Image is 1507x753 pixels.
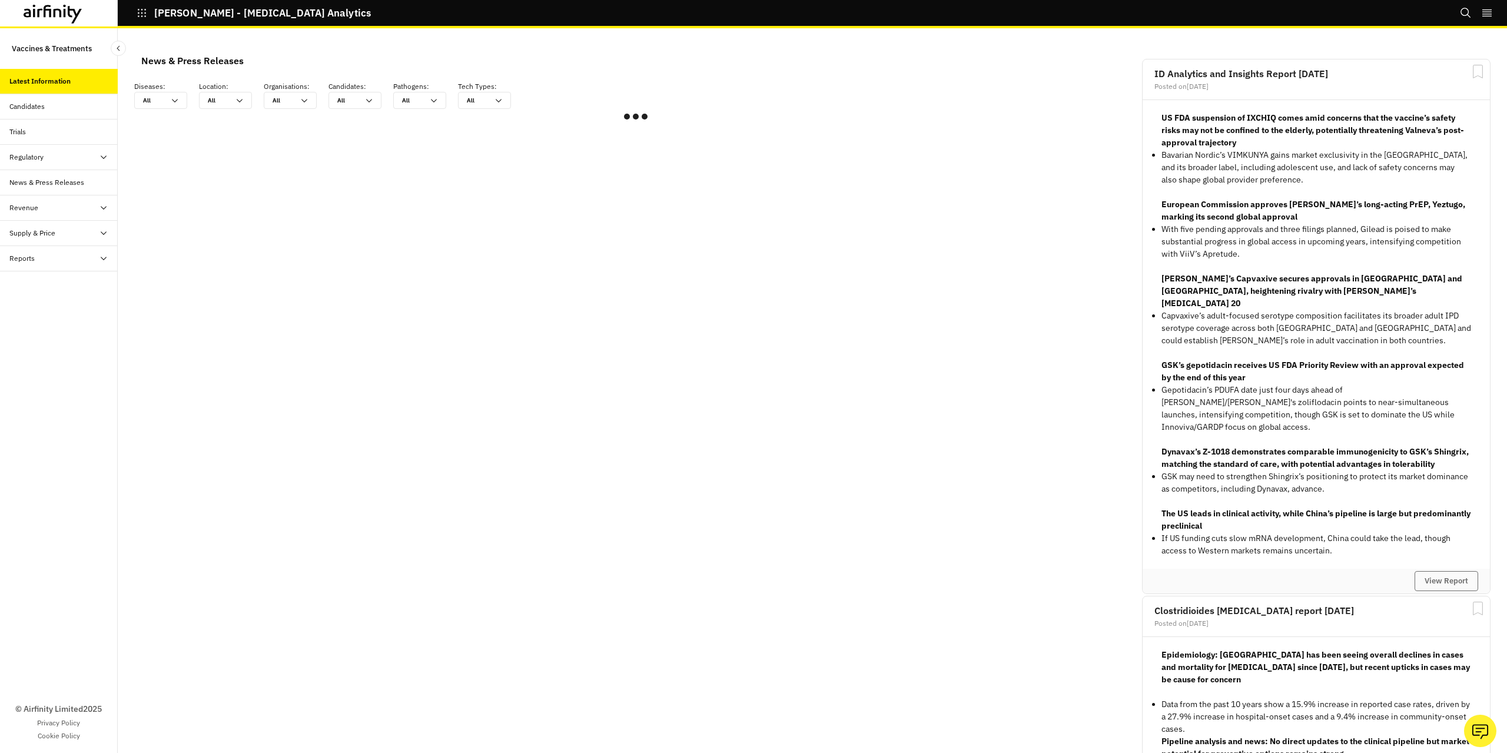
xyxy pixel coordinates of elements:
strong: GSK’s gepotidacin receives US FDA Priority Review with an approval expected by the end of this year [1161,360,1464,383]
p: Gepotidacin’s PDUFA date just four days ahead of [PERSON_NAME]/[PERSON_NAME]'s zoliflodacin point... [1161,384,1471,433]
a: Cookie Policy [38,731,80,741]
p: GSK may need to strengthen Shingrix’s positioning to protect its market dominance as competitors,... [1161,470,1471,495]
strong: [PERSON_NAME]’s Capvaxive secures approvals in [GEOGRAPHIC_DATA] and [GEOGRAPHIC_DATA], heighteni... [1161,273,1462,309]
p: If US funding cuts slow mRNA development, China could take the lead, though access to Western mar... [1161,532,1471,557]
p: Vaccines & Treatments [12,38,92,59]
div: Posted on [DATE] [1154,620,1478,627]
p: Tech Types : [458,81,523,92]
button: Ask our analysts [1464,715,1496,747]
p: Organisations : [264,81,328,92]
p: Candidates : [328,81,393,92]
button: Search [1460,3,1472,23]
svg: Bookmark Report [1471,64,1485,79]
strong: European Commission approves [PERSON_NAME]’s long-acting PrEP, Yeztugo, marking its second global... [1161,199,1465,222]
h2: Clostridioides [MEDICAL_DATA] report [DATE] [1154,606,1478,615]
p: [PERSON_NAME] - [MEDICAL_DATA] Analytics [154,8,371,18]
p: Bavarian Nordic’s VIMKUNYA gains market exclusivity in the [GEOGRAPHIC_DATA], and its broader lab... [1161,149,1471,186]
p: Capvaxive’s adult-focused serotype composition facilitates its broader adult IPD serotype coverag... [1161,310,1471,347]
strong: Dynavax’s Z-1018 demonstrates comparable immunogenicity to GSK’s Shingrix, matching the standard ... [1161,446,1469,469]
strong: Epidemiology: [GEOGRAPHIC_DATA] has been seeing overall declines in cases and mortality for [MEDI... [1161,649,1470,685]
h2: ID Analytics and Insights Report [DATE] [1154,69,1478,78]
strong: The US leads in clinical activity, while China’s pipeline is large but predominantly preclinical [1161,508,1471,531]
button: Close Sidebar [111,41,126,56]
button: View Report [1415,571,1478,591]
p: Location : [199,81,264,92]
p: © Airfinity Limited 2025 [15,703,102,715]
svg: Bookmark Report [1471,601,1485,616]
p: Pathogens : [393,81,458,92]
div: News & Press Releases [141,52,244,69]
div: Trials [9,127,26,137]
div: Reports [9,253,35,264]
div: Supply & Price [9,228,55,238]
div: News & Press Releases [9,177,84,188]
p: With five pending approvals and three filings planned, Gilead is poised to make substantial progr... [1161,223,1471,260]
div: Revenue [9,203,38,213]
p: Diseases : [134,81,199,92]
div: Regulatory [9,152,44,162]
div: Candidates [9,101,45,112]
strong: US FDA suspension of IXCHIQ comes amid concerns that the vaccine’s safety risks may not be confin... [1161,112,1464,148]
p: Data from the past 10 years show a 15.9% increase in reported case rates, driven by a 27.9% incre... [1161,698,1471,735]
div: Latest Information [9,76,71,87]
a: Privacy Policy [37,718,80,728]
button: [PERSON_NAME] - [MEDICAL_DATA] Analytics [137,3,371,23]
div: Posted on [DATE] [1154,83,1478,90]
